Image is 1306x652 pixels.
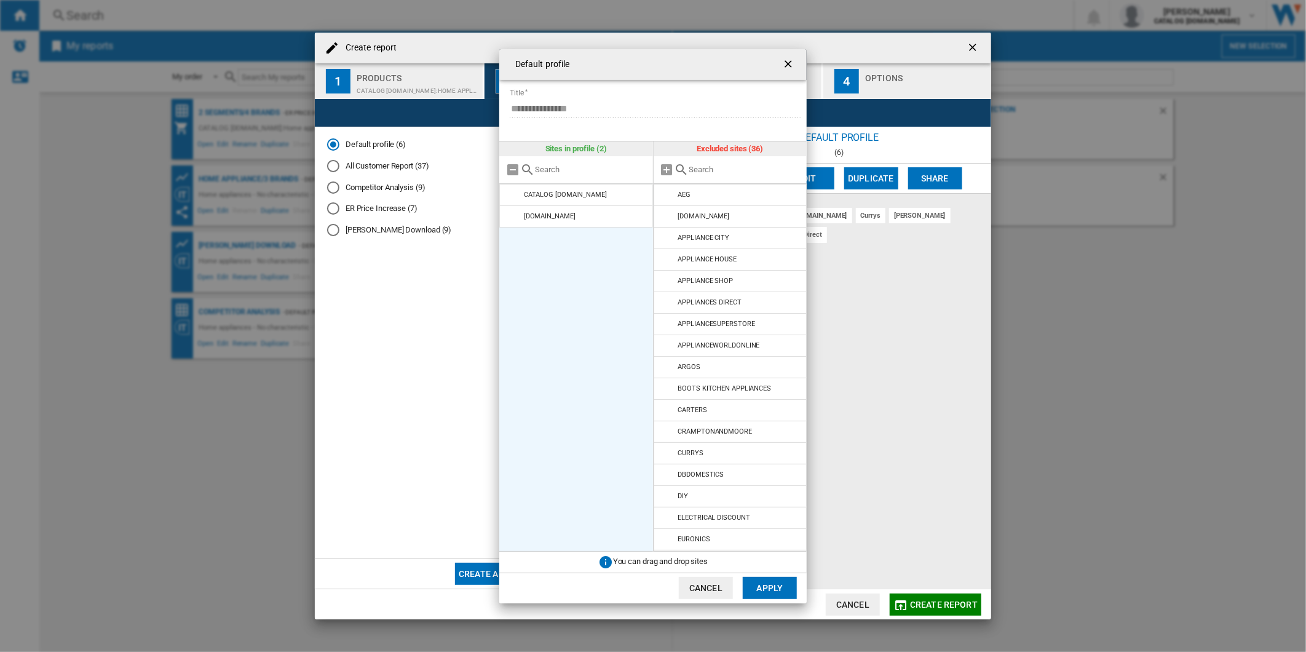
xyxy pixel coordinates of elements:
div: APPLIANCESUPERSTORE [678,320,754,328]
div: ELECTRICAL DISCOUNT [678,514,750,522]
div: Excluded sites (36) [654,141,807,156]
span: You can drag and drop sites [613,557,708,566]
button: Cancel [679,577,733,599]
input: Search [535,165,647,174]
div: DBDOMESTICS [678,471,724,479]
div: Sites in profile (2) [499,141,653,156]
input: Search [689,165,801,174]
div: DIY [678,492,688,500]
ng-md-icon: getI18NText('BUTTONS.CLOSE_DIALOG') [782,58,797,73]
div: [DOMAIN_NAME] [678,212,729,220]
div: [DOMAIN_NAME] [524,212,576,220]
div: EURONICS [678,535,710,543]
div: APPLIANCE SHOP [678,277,733,285]
div: AEG [678,191,691,199]
md-icon: Add all [660,162,675,177]
div: APPLIANCE CITY [678,234,729,242]
div: APPLIANCE HOUSE [678,255,737,263]
h4: Default profile [509,58,570,71]
div: APPLIANCES DIRECT [678,298,741,306]
div: ARGOS [678,363,700,371]
div: CRAMPTONANDMOORE [678,427,751,435]
button: Apply [743,577,797,599]
div: BOOTS KITCHEN APPLIANCES [678,384,771,392]
button: getI18NText('BUTTONS.CLOSE_DIALOG') [777,52,802,77]
div: APPLIANCEWORLDONLINE [678,341,759,349]
div: CARTERS [678,406,706,414]
md-icon: Remove all [505,162,520,177]
div: CURRYS [678,449,703,457]
div: CATALOG [DOMAIN_NAME] [524,191,607,199]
